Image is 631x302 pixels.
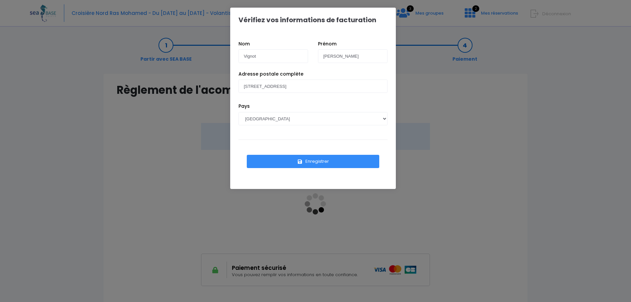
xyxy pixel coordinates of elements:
label: Pays [238,103,250,110]
label: Adresse postale complète [238,71,303,78]
label: Nom [238,40,250,47]
h1: Vérifiez vos informations de facturation [238,16,376,24]
button: Enregistrer [247,155,379,168]
label: Prénom [318,40,337,47]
